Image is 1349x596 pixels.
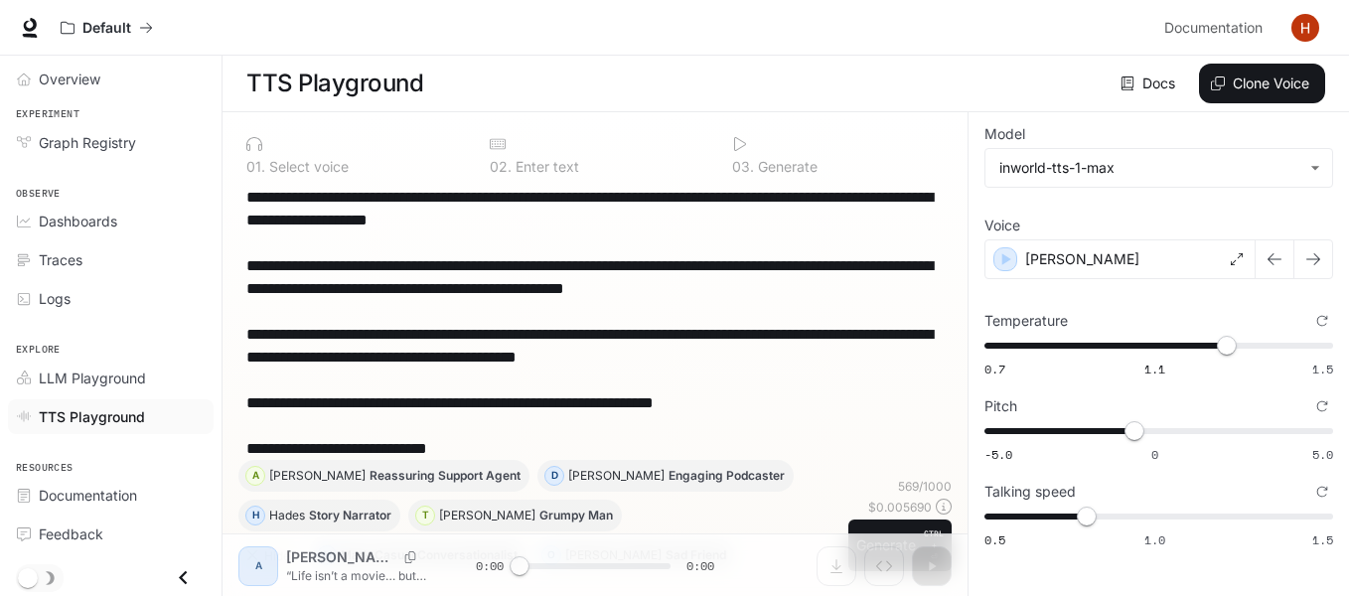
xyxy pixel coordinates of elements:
[39,132,136,153] span: Graph Registry
[1144,531,1165,548] span: 1.0
[246,460,264,492] div: A
[565,549,662,561] p: [PERSON_NAME]
[265,160,349,174] p: Select voice
[1312,531,1333,548] span: 1.5
[238,539,302,571] button: Hide
[318,539,336,571] div: M
[246,160,265,174] p: 0 1 .
[542,539,560,571] div: O
[246,64,423,103] h1: TTS Playground
[269,510,305,521] p: Hades
[984,446,1012,463] span: -5.0
[534,539,735,571] button: O[PERSON_NAME]Sad Friend
[1199,64,1325,103] button: Clone Voice
[8,517,214,551] a: Feedback
[238,500,400,531] button: HHadesStory Narrator
[408,500,622,531] button: T[PERSON_NAME]Grumpy Man
[1164,16,1263,41] span: Documentation
[1144,361,1165,377] span: 1.1
[666,549,726,561] p: Sad Friend
[984,219,1020,232] p: Voice
[1156,8,1277,48] a: Documentation
[848,520,952,571] button: GenerateCTRL +⏎
[8,399,214,434] a: TTS Playground
[568,470,665,482] p: [PERSON_NAME]
[310,539,526,571] button: MMarkCasual Conversationalist
[1311,395,1333,417] button: Reset to default
[1312,361,1333,377] span: 1.5
[984,531,1005,548] span: 0.5
[545,460,563,492] div: D
[416,500,434,531] div: T
[868,499,932,516] p: $ 0.005690
[1117,64,1183,103] a: Docs
[39,485,137,506] span: Documentation
[1312,446,1333,463] span: 5.0
[1151,446,1158,463] span: 0
[984,361,1005,377] span: 0.7
[985,149,1332,187] div: inworld-tts-1-max
[8,478,214,513] a: Documentation
[8,281,214,316] a: Logs
[984,485,1076,499] p: Talking speed
[439,510,535,521] p: [PERSON_NAME]
[370,470,521,482] p: Reassuring Support Agent
[1291,14,1319,42] img: User avatar
[754,160,818,174] p: Generate
[1285,8,1325,48] button: User avatar
[269,470,366,482] p: [PERSON_NAME]
[18,566,38,588] span: Dark mode toggle
[490,160,512,174] p: 0 2 .
[375,549,518,561] p: Casual Conversationalist
[8,125,214,160] a: Graph Registry
[537,460,794,492] button: D[PERSON_NAME]Engaging Podcaster
[8,361,214,395] a: LLM Playground
[39,69,100,89] span: Overview
[1311,310,1333,332] button: Reset to default
[52,8,162,48] button: All workspaces
[238,460,529,492] button: A[PERSON_NAME]Reassuring Support Agent
[8,62,214,96] a: Overview
[924,527,944,563] p: ⏎
[39,249,82,270] span: Traces
[732,160,754,174] p: 0 3 .
[984,127,1025,141] p: Model
[1025,249,1139,269] p: [PERSON_NAME]
[39,406,145,427] span: TTS Playground
[512,160,579,174] p: Enter text
[341,549,371,561] p: Mark
[1311,481,1333,503] button: Reset to default
[309,510,391,521] p: Story Narrator
[246,500,264,531] div: H
[539,510,613,521] p: Grumpy Man
[39,523,103,544] span: Feedback
[898,478,952,495] p: 569 / 1000
[984,399,1017,413] p: Pitch
[82,20,131,37] p: Default
[924,527,944,551] p: CTRL +
[669,470,785,482] p: Engaging Podcaster
[39,288,71,309] span: Logs
[8,242,214,277] a: Traces
[39,368,146,388] span: LLM Playground
[39,211,117,231] span: Dashboards
[984,314,1068,328] p: Temperature
[8,204,214,238] a: Dashboards
[999,158,1300,178] div: inworld-tts-1-max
